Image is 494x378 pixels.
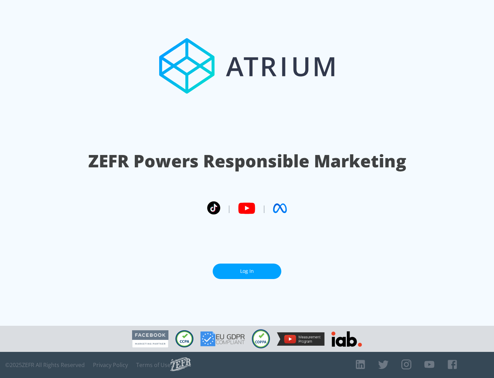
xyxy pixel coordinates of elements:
span: | [227,203,231,213]
img: GDPR Compliant [200,331,245,346]
img: CCPA Compliant [175,330,193,347]
a: Log In [213,264,281,279]
h1: ZEFR Powers Responsible Marketing [88,149,406,173]
img: IAB [331,331,362,347]
span: | [262,203,266,213]
img: Facebook Marketing Partner [132,330,168,348]
span: © 2025 ZEFR All Rights Reserved [5,362,85,368]
img: YouTube Measurement Program [277,332,325,346]
a: Terms of Use [136,362,170,368]
a: Privacy Policy [93,362,128,368]
img: COPPA Compliant [252,329,270,348]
